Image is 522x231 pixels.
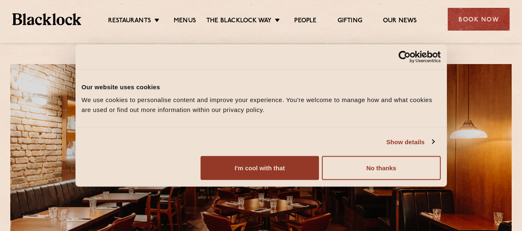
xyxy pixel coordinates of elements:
a: Restaurants [108,17,151,26]
a: Our News [383,17,417,26]
a: The Blacklock Way [206,17,272,26]
div: We use cookies to personalise content and improve your experience. You're welcome to manage how a... [82,95,441,115]
button: I'm cool with that [201,156,319,180]
a: Usercentrics Cookiebot - opens in a new window [368,50,441,63]
a: People [294,17,317,26]
div: Book Now [448,8,510,31]
img: BL_Textured_Logo-footer-cropped.svg [12,13,81,25]
div: Our website uses cookies [82,82,441,92]
a: Show details [386,137,434,147]
a: Gifting [338,17,362,26]
button: No thanks [322,156,440,180]
a: Menus [174,17,196,26]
